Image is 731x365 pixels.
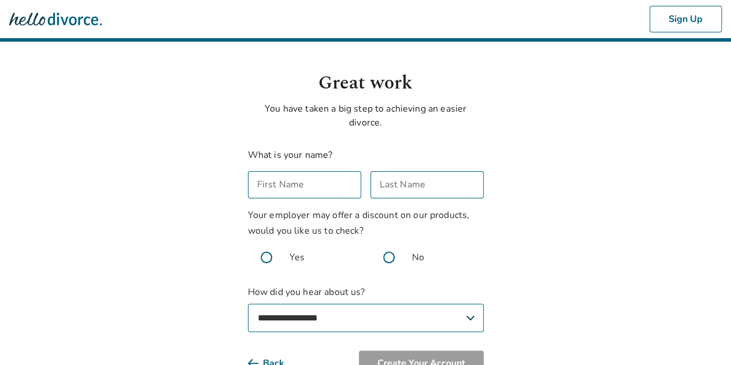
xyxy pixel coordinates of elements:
label: How did you hear about us? [248,285,484,332]
select: How did you hear about us? [248,304,484,332]
span: No [412,250,424,264]
h1: Great work [248,69,484,97]
span: Yes [290,250,305,264]
p: You have taken a big step to achieving an easier divorce. [248,102,484,130]
img: Hello Divorce Logo [9,8,102,31]
label: What is your name? [248,149,333,161]
span: Your employer may offer a discount on our products, would you like us to check? [248,209,470,237]
button: Sign Up [650,6,722,32]
iframe: Chat Widget [673,309,731,365]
